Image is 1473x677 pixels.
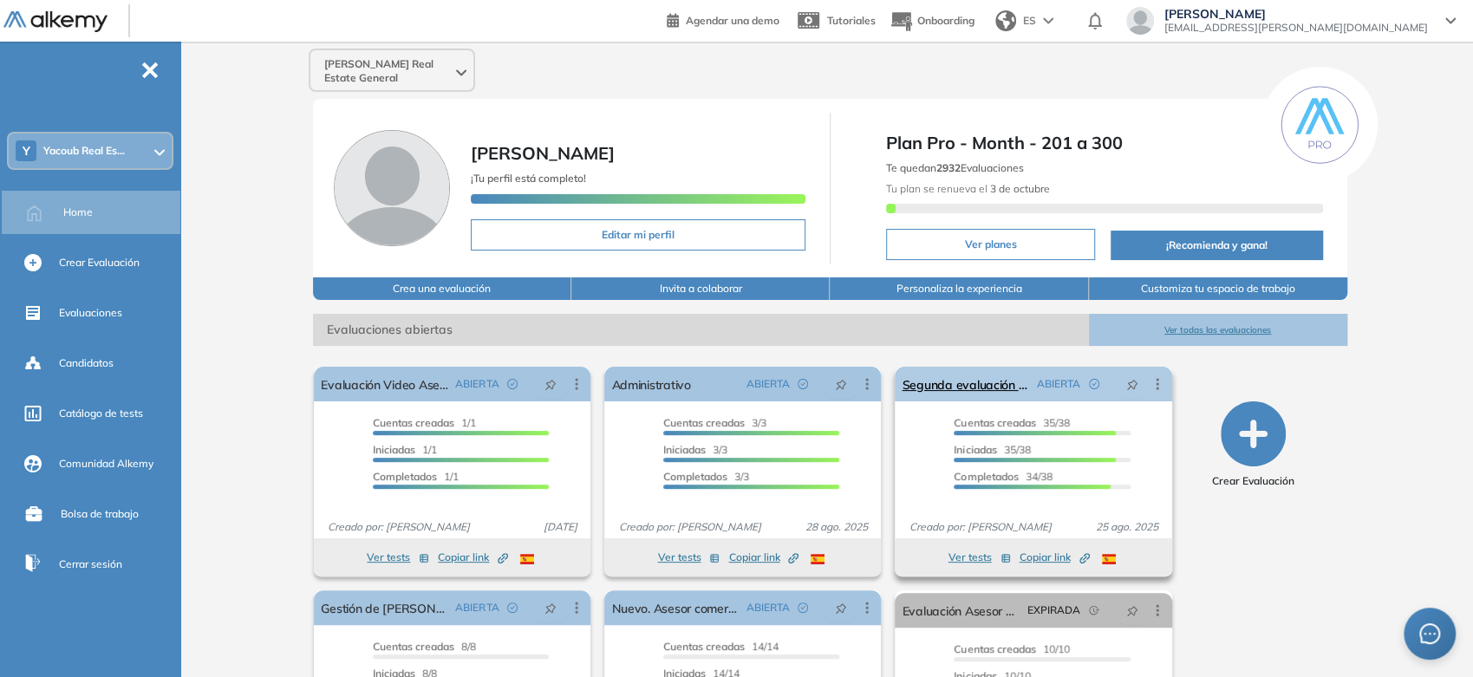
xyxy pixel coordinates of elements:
button: Copiar link [438,547,508,568]
span: Tu plan se renueva el [886,182,1050,195]
span: Cuentas creadas [663,416,745,429]
button: Ver tests [367,547,429,568]
a: Segunda evaluación - Asesor Comercial. [902,367,1029,401]
span: ABIERTA [455,376,499,392]
span: Tutoriales [827,14,876,27]
button: Crea una evaluación [313,277,571,300]
span: Te quedan Evaluaciones [886,161,1024,174]
span: check-circle [798,602,808,613]
span: Home [63,205,93,220]
button: Copiar link [728,547,798,568]
span: Creado por: [PERSON_NAME] [902,519,1058,535]
a: Evaluación Asesor Comercial [902,593,1020,628]
span: [DATE] [536,519,583,535]
button: Copiar link [1020,547,1090,568]
span: ABIERTA [455,600,499,615]
span: Creado por: [PERSON_NAME] [321,519,477,535]
span: 1/1 [373,443,437,456]
span: Agendar una demo [686,14,779,27]
span: ¡Tu perfil está completo! [471,172,586,185]
span: 28 ago. 2025 [798,519,874,535]
a: Administrativo [611,367,690,401]
span: Plan Pro - Month - 201 a 300 [886,130,1323,156]
button: Invita a colaborar [571,277,830,300]
span: Copiar link [438,550,508,565]
a: Evaluación Video Asesor Comercial [321,367,448,401]
span: Iniciadas [954,443,996,456]
img: Foto de perfil [334,130,450,246]
span: Cuentas creadas [373,640,454,653]
span: [PERSON_NAME] [1164,7,1428,21]
span: check-circle [507,379,518,389]
span: Evaluaciones [59,305,122,321]
span: Bolsa de trabajo [61,506,139,522]
button: Ver tests [657,547,720,568]
span: pushpin [1126,377,1138,391]
button: pushpin [822,594,860,622]
span: Cuentas creadas [663,640,745,653]
button: pushpin [822,370,860,398]
button: pushpin [531,370,570,398]
span: Completados [373,470,437,483]
button: Crear Evaluación [1212,401,1294,489]
img: ESP [520,554,534,564]
span: check-circle [798,379,808,389]
span: Crear Evaluación [59,255,140,270]
span: [EMAIL_ADDRESS][PERSON_NAME][DOMAIN_NAME] [1164,21,1428,35]
span: Cuentas creadas [954,642,1035,655]
span: pushpin [835,377,847,391]
span: 1/1 [373,470,459,483]
button: Customiza tu espacio de trabajo [1089,277,1347,300]
span: Completados [663,470,727,483]
span: 14/14 [663,640,779,653]
span: 25 ago. 2025 [1089,519,1165,535]
span: check-circle [1089,379,1099,389]
img: world [995,10,1016,31]
button: Personaliza la experiencia [830,277,1088,300]
span: Cerrar sesión [59,557,122,572]
button: ¡Recomienda y gana! [1111,231,1323,260]
span: 10/10 [954,642,1069,655]
span: 35/38 [954,416,1069,429]
span: check-circle [507,602,518,613]
span: 3/3 [663,470,749,483]
span: Candidatos [59,355,114,371]
a: Gestión de [PERSON_NAME]. [321,590,448,625]
button: Onboarding [890,3,974,40]
a: Nuevo. Asesor comercial [611,590,739,625]
span: 3/3 [663,416,766,429]
span: Iniciadas [663,443,706,456]
span: 35/38 [954,443,1030,456]
span: Copiar link [1020,550,1090,565]
span: pushpin [1126,603,1138,617]
b: 3 de octubre [987,182,1050,195]
span: Copiar link [728,550,798,565]
span: Evaluaciones abiertas [313,314,1088,346]
img: ESP [1102,554,1116,564]
span: Onboarding [917,14,974,27]
span: pushpin [835,601,847,615]
button: pushpin [1113,596,1151,624]
span: [PERSON_NAME] [471,142,615,164]
span: message [1419,623,1440,644]
b: 2932 [936,161,961,174]
button: pushpin [531,594,570,622]
span: Y [23,144,30,158]
span: 34/38 [954,470,1052,483]
span: pushpin [544,377,557,391]
span: Crear Evaluación [1212,473,1294,489]
span: EXPIRADA [1027,602,1080,618]
span: 3/3 [663,443,727,456]
span: Yacoub Real Es... [43,144,125,158]
span: ABIERTA [746,376,789,392]
button: Editar mi perfil [471,219,805,251]
img: Logo [3,11,108,33]
span: ABIERTA [1037,376,1080,392]
span: field-time [1089,605,1099,615]
span: Catálogo de tests [59,406,143,421]
button: Ver planes [886,229,1095,260]
span: Completados [954,470,1018,483]
span: 1/1 [373,416,476,429]
span: Cuentas creadas [954,416,1035,429]
span: Creado por: [PERSON_NAME] [611,519,767,535]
